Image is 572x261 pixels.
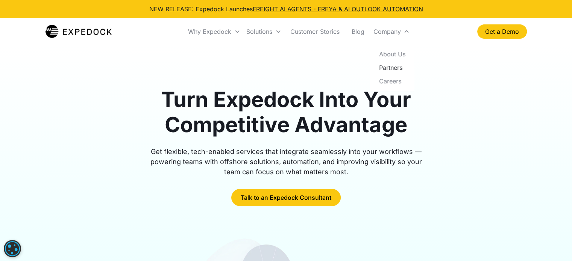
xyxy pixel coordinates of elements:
[477,24,527,39] a: Get a Demo
[373,47,411,61] a: About Us
[345,19,370,44] a: Blog
[253,5,423,13] a: FREIGHT AI AGENTS - FREYA & AI OUTLOOK AUTOMATION
[188,28,231,35] div: Why Expedock
[246,28,272,35] div: Solutions
[373,61,411,74] a: Partners
[142,146,431,177] div: Get flexible, tech-enabled services that integrate seamlessly into your workflows — powering team...
[46,24,112,39] img: Expedock Logo
[373,28,401,35] div: Company
[534,225,572,261] iframe: Chat Widget
[243,19,284,44] div: Solutions
[370,19,413,44] div: Company
[149,5,423,14] div: NEW RELEASE: Expedock Launches
[142,87,431,137] h1: Turn Expedock Into Your Competitive Advantage
[231,189,341,206] a: Talk to an Expedock Consultant
[185,19,243,44] div: Why Expedock
[46,24,112,39] a: home
[370,44,414,91] nav: Company
[284,19,345,44] a: Customer Stories
[373,74,411,88] a: Careers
